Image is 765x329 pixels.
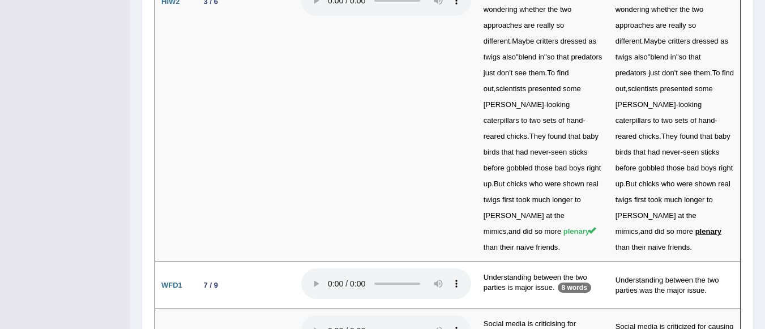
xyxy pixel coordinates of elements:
span: to [707,195,713,204]
span: But [626,180,637,188]
span: took [648,195,663,204]
span: as [588,37,596,45]
span: right [719,164,733,172]
span: who [529,180,543,188]
span: critters [668,37,690,45]
span: of [558,116,565,125]
td: Understanding between the two parties was the major issue. [609,262,741,309]
span: than [484,243,498,251]
span: shown [563,180,584,188]
span: reared [616,132,637,140]
span: They [529,132,546,140]
span: scientists [627,84,657,93]
span: see [680,69,692,77]
span: different [616,37,642,45]
span: than [616,243,630,251]
span: more [676,227,693,236]
span: looking [546,100,570,109]
span: the [679,5,690,14]
span: t [676,69,678,77]
span: twigs [616,53,632,61]
span: as [720,37,728,45]
span: also [634,53,648,61]
span: reared [484,132,505,140]
span: longer [684,195,704,204]
span: more [545,227,562,236]
span: also [502,53,516,61]
span: find [557,69,569,77]
span: seen [551,148,567,156]
span: chicks [639,180,659,188]
span: that [689,53,701,61]
span: birds [484,148,499,156]
span: real [586,180,599,188]
span: birds [616,148,631,156]
span: them [529,69,545,77]
span: out [484,84,494,93]
span: chicks [507,180,527,188]
span: really [537,21,554,29]
span: those [666,164,685,172]
span: shown [695,180,716,188]
span: at [546,211,552,220]
span: never [662,148,681,156]
span: in [539,53,544,61]
span: longer [552,195,572,204]
span: so [556,21,564,29]
span: two [560,5,571,14]
span: dressed [560,37,586,45]
span: two [661,116,673,125]
b: WFD1 [161,281,182,289]
span: their [632,243,646,251]
span: just [648,69,660,77]
span: seen [683,148,699,156]
span: twigs [484,53,501,61]
span: But [494,180,505,188]
span: and [640,227,653,236]
span: found [548,132,566,140]
span: They [661,132,678,140]
span: looking [678,100,702,109]
span: to [521,116,527,125]
span: scientists [495,84,525,93]
span: were [545,180,561,188]
span: were [677,180,693,188]
span: find [722,69,734,77]
span: critters [536,37,558,45]
span: two [692,5,703,14]
span: that [568,132,580,140]
span: up [484,180,492,188]
span: are [524,21,535,29]
span: before [616,164,636,172]
span: hand [698,116,715,125]
span: who [661,180,675,188]
span: caterpillars [484,116,519,125]
span: in [670,53,676,61]
span: blend [650,53,668,61]
span: wondering [616,5,649,14]
span: gobbled [506,164,532,172]
td: Understanding between the two parties is major issue. [477,262,609,309]
span: presented [660,84,693,93]
span: the [548,5,558,14]
span: much [664,195,682,204]
span: sets [543,116,557,125]
span: really [669,21,686,29]
span: whether [651,5,677,14]
span: chicks [507,132,527,140]
span: twigs [616,195,632,204]
span: naive [648,243,666,251]
span: plenary [563,227,589,236]
span: dressed [692,37,718,45]
span: baby [583,132,599,140]
span: don [662,69,674,77]
span: sticks [569,148,588,156]
span: predators [616,69,647,77]
span: had [648,148,660,156]
span: gobbled [638,164,664,172]
span: don [497,69,510,77]
span: so [535,227,542,236]
span: up [616,180,623,188]
span: before [484,164,505,172]
span: whether [519,5,545,14]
